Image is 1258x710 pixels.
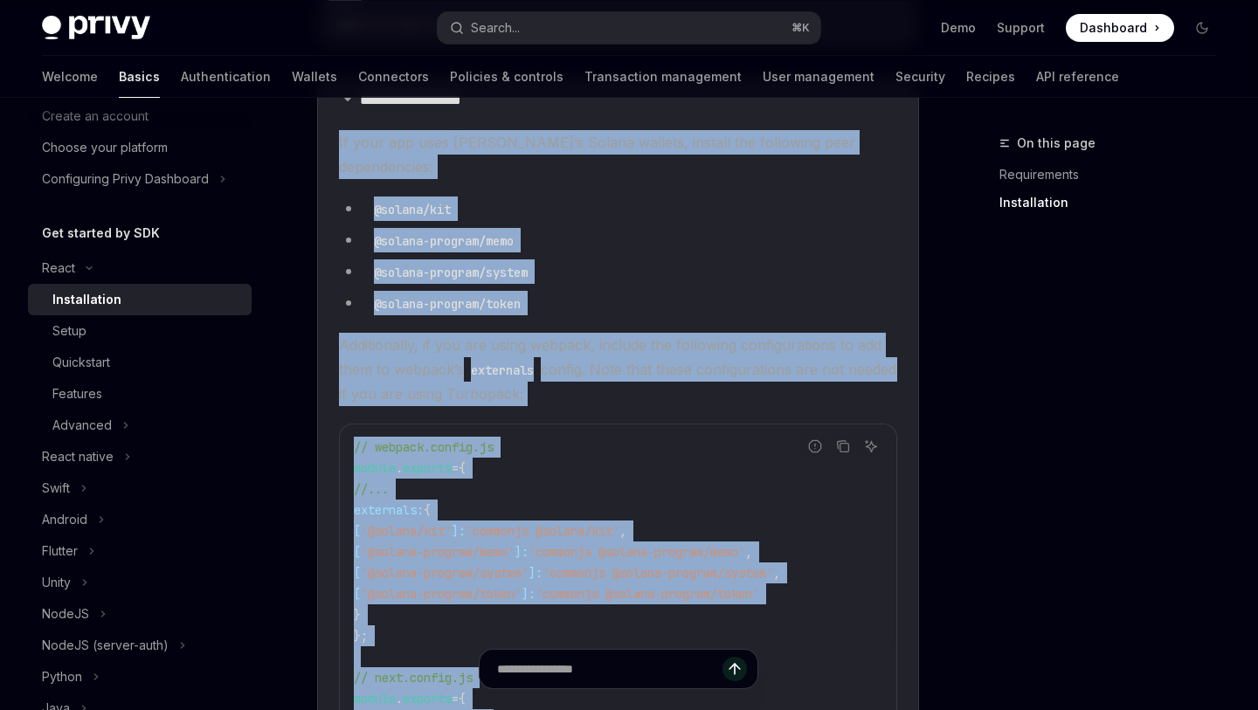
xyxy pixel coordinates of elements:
[52,289,121,310] div: Installation
[367,263,535,282] code: @solana-program/system
[28,347,252,378] a: Quickstart
[745,544,752,560] span: ,
[42,635,169,656] div: NodeJS (server-auth)
[354,523,361,539] span: [
[358,56,429,98] a: Connectors
[466,523,619,539] span: 'commonjs @solana/kit'
[354,544,361,560] span: [
[42,137,168,158] div: Choose your platform
[28,284,252,315] a: Installation
[42,446,114,467] div: React native
[354,607,361,623] span: }
[354,460,396,476] span: module
[543,565,773,581] span: 'commonjs @solana-program/system'
[763,56,874,98] a: User management
[722,657,747,681] button: Send message
[42,169,209,190] div: Configuring Privy Dashboard
[941,19,976,37] a: Demo
[339,130,897,179] span: If your app uses [PERSON_NAME]’s Solana wallets, install the following peer dependencies:
[52,383,102,404] div: Features
[1066,14,1174,42] a: Dashboard
[42,603,89,624] div: NodeJS
[584,56,742,98] a: Transaction management
[42,541,78,562] div: Flutter
[354,439,494,455] span: // webpack.config.js
[452,523,466,539] span: ]:
[28,378,252,410] a: Features
[536,586,759,602] span: 'commonjs @solana-program/token'
[1080,19,1147,37] span: Dashboard
[52,321,86,341] div: Setup
[396,460,403,476] span: .
[529,565,543,581] span: ]:
[42,478,70,499] div: Swift
[791,21,810,35] span: ⌘ K
[450,56,563,98] a: Policies & controls
[292,56,337,98] a: Wallets
[52,415,112,436] div: Advanced
[361,523,452,539] span: '@solana/kit'
[999,189,1230,217] a: Installation
[42,572,71,593] div: Unity
[619,523,626,539] span: ,
[773,565,780,581] span: ,
[28,315,252,347] a: Setup
[354,502,424,518] span: externals:
[1036,56,1119,98] a: API reference
[339,333,897,406] span: Additionally, if you are using webpack, include the following configurations to add them to webpa...
[804,435,826,458] button: Report incorrect code
[42,666,82,687] div: Python
[42,223,160,244] h5: Get started by SDK
[403,460,452,476] span: exports
[367,200,458,219] code: @solana/kit
[28,132,252,163] a: Choose your platform
[119,56,160,98] a: Basics
[1188,14,1216,42] button: Toggle dark mode
[367,294,528,314] code: @solana-program/token
[522,586,536,602] span: ]:
[42,56,98,98] a: Welcome
[459,460,466,476] span: {
[361,586,522,602] span: '@solana-program/token'
[42,16,150,40] img: dark logo
[464,361,541,380] code: externals
[471,17,520,38] div: Search...
[966,56,1015,98] a: Recipes
[895,56,945,98] a: Security
[354,628,368,644] span: };
[832,435,854,458] button: Copy the contents from the code block
[42,509,87,530] div: Android
[515,544,529,560] span: ]:
[361,565,529,581] span: '@solana-program/system'
[361,544,515,560] span: '@solana-program/memo'
[999,161,1230,189] a: Requirements
[529,544,745,560] span: 'commonjs @solana-program/memo'
[438,12,819,44] button: Search...⌘K
[997,19,1045,37] a: Support
[1017,133,1096,154] span: On this page
[181,56,271,98] a: Authentication
[354,586,361,602] span: [
[424,502,431,518] span: {
[452,460,459,476] span: =
[354,481,389,497] span: //...
[42,258,75,279] div: React
[367,231,521,251] code: @solana-program/memo
[52,352,110,373] div: Quickstart
[354,565,361,581] span: [
[860,435,882,458] button: Ask AI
